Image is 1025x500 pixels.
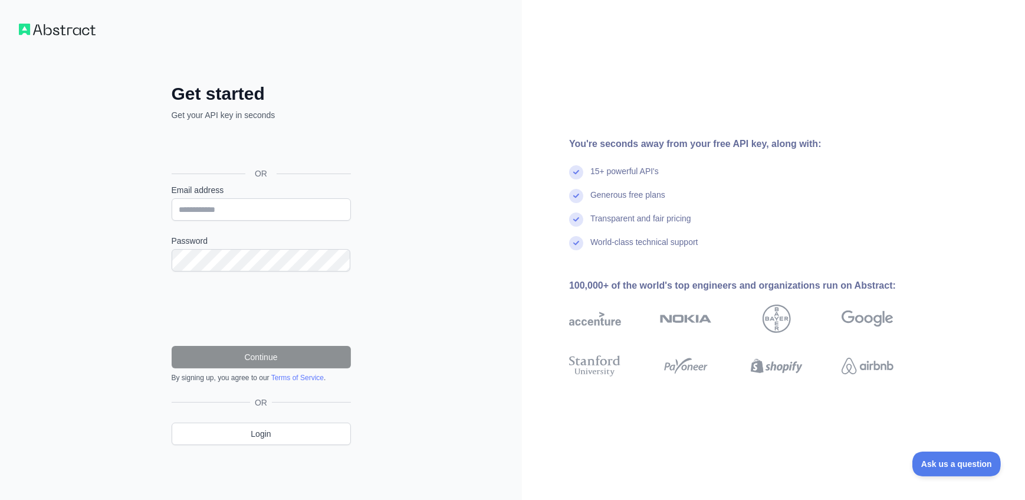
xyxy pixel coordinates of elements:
[751,353,803,379] img: shopify
[569,305,621,333] img: accenture
[172,373,351,383] div: By signing up, you agree to our .
[763,305,791,333] img: bayer
[172,184,351,196] label: Email address
[166,134,354,160] iframe: Sign in with Google Button
[250,397,272,409] span: OR
[172,286,351,332] iframe: reCAPTCHA
[569,236,583,250] img: check mark
[590,165,659,189] div: 15+ powerful API's
[660,353,712,379] img: payoneer
[569,189,583,203] img: check mark
[660,305,712,333] img: nokia
[19,24,96,35] img: Workflow
[569,165,583,179] img: check mark
[172,423,351,445] a: Login
[569,279,931,293] div: 100,000+ of the world's top engineers and organizations run on Abstract:
[842,305,893,333] img: google
[590,189,665,213] div: Generous free plans
[245,168,277,179] span: OR
[569,213,583,227] img: check mark
[172,109,351,121] p: Get your API key in seconds
[172,346,351,368] button: Continue
[172,83,351,104] h2: Get started
[569,137,931,151] div: You're seconds away from your free API key, along with:
[172,235,351,247] label: Password
[590,213,691,236] div: Transparent and fair pricing
[569,353,621,379] img: stanford university
[271,374,324,382] a: Terms of Service
[912,452,1001,476] iframe: Toggle Customer Support
[842,353,893,379] img: airbnb
[590,236,698,260] div: World-class technical support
